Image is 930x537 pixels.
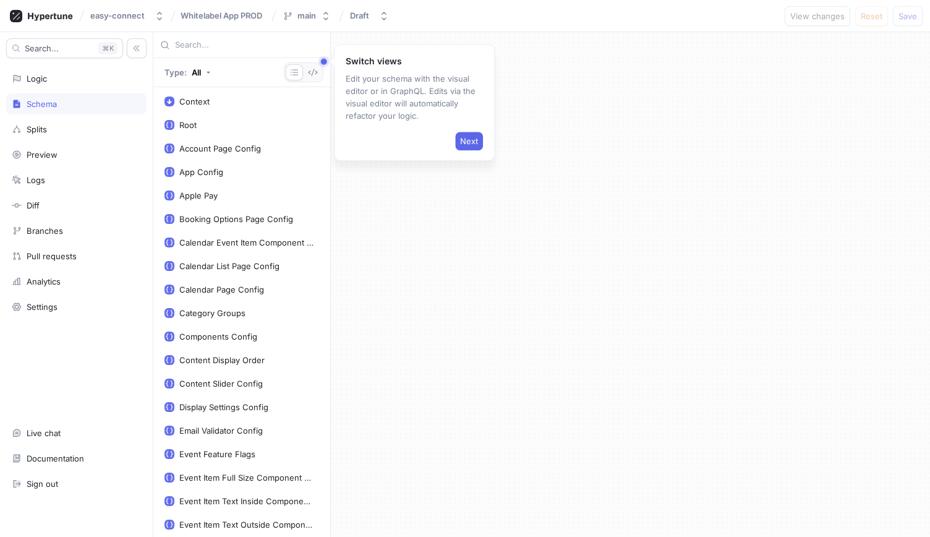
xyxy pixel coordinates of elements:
div: Splits [27,124,47,134]
div: Apple Pay [179,191,218,200]
div: Booking Options Page Config [179,214,293,224]
p: Type: [164,69,187,77]
div: Logic [27,74,47,84]
span: Save [898,12,917,20]
button: View changes [785,6,850,26]
input: Search... [175,39,323,51]
div: Live chat [27,428,61,438]
div: K [98,42,117,54]
div: Schema [27,99,57,109]
div: main [297,11,316,21]
div: Event Item Text Inside Component Config [179,496,314,506]
div: All [192,69,201,77]
button: Reset [855,6,888,26]
div: Root [179,120,197,130]
div: Preview [27,150,58,160]
button: main [278,6,336,26]
button: Draft [345,6,394,26]
div: Calendar List Page Config [179,261,279,271]
div: Branches [27,226,63,236]
div: Display Settings Config [179,402,268,412]
div: easy-connect [90,11,145,21]
div: Event Item Text Outside Component Config [179,520,314,530]
div: Logs [27,175,45,185]
span: Search... [25,45,59,52]
div: Documentation [27,453,84,463]
span: Reset [861,12,882,20]
div: Pull requests [27,251,77,261]
div: Event Item Full Size Component Config [179,473,314,483]
button: Type: All [160,62,215,82]
div: Settings [27,302,58,312]
div: Sign out [27,479,58,489]
div: Draft [350,11,369,21]
div: Content Display Order [179,355,265,365]
div: Email Validator Config [179,426,263,436]
a: Documentation [6,448,147,469]
button: Search...K [6,38,123,58]
span: View changes [790,12,845,20]
div: Calendar Page Config [179,285,264,294]
div: App Config [179,167,223,177]
div: Category Groups [179,308,245,318]
div: Content Slider Config [179,379,263,389]
button: Save [893,6,923,26]
div: Account Page Config [179,144,261,153]
div: Components Config [179,332,257,342]
button: easy-connect [85,6,169,26]
div: Diff [27,200,40,210]
span: Whitelabel App PROD [181,11,262,20]
div: Event Feature Flags [179,449,255,459]
div: Context [179,97,210,106]
div: Calendar Event Item Component Config [179,238,314,247]
div: Analytics [27,277,61,286]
